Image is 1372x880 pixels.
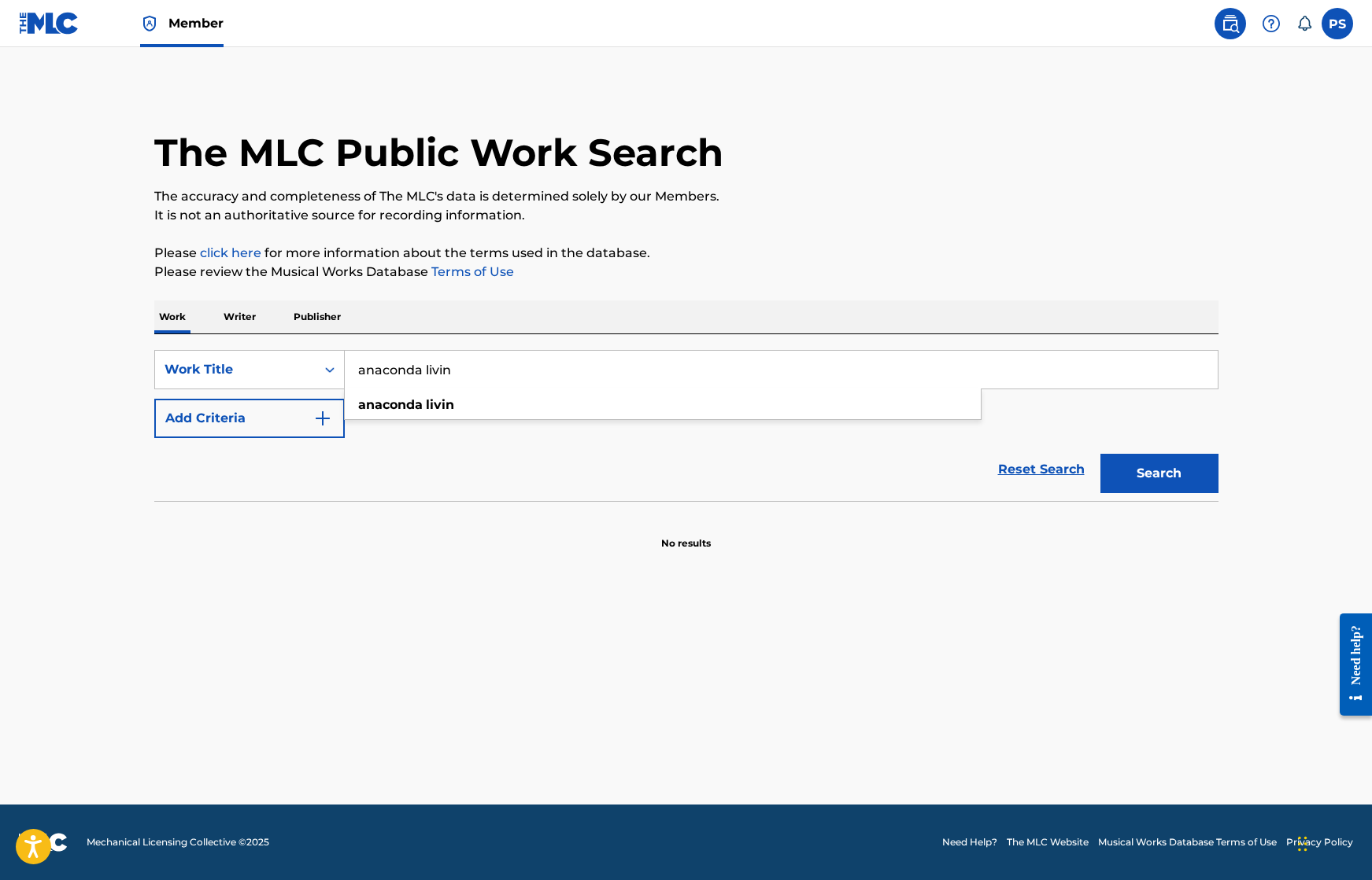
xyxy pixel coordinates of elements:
[1215,8,1246,39] a: Public Search
[1100,454,1219,493] button: Search
[200,245,261,260] a: click here
[1262,14,1281,33] img: help
[313,409,332,428] img: 9d2ae6d4665cec9f34b9.svg
[154,399,345,438] button: Add Criteria
[426,397,454,412] strong: livin
[1298,820,1307,867] div: Drag
[154,263,1219,282] p: Please review the Musical Works Database
[1322,8,1353,39] div: User Menu
[358,397,423,412] strong: anaconda
[154,187,1219,206] p: The accuracy and completeness of The MLC's data is determined solely by our Members.
[428,264,514,279] a: Terms of Use
[154,206,1219,225] p: It is not an authoritative source for recording information.
[942,835,997,849] a: Need Help?
[1098,835,1277,849] a: Musical Works Database Terms of Use
[1256,8,1287,39] div: Help
[1296,16,1312,31] div: Notifications
[289,300,346,333] p: Publisher
[168,14,224,32] span: Member
[140,14,159,33] img: Top Rightsholder
[1221,14,1240,33] img: search
[1293,805,1372,880] iframe: Chat Widget
[990,452,1093,487] a: Reset Search
[1286,835,1353,849] a: Privacy Policy
[154,129,723,176] h1: The MLC Public Work Search
[19,833,68,852] img: logo
[1007,835,1089,849] a: The MLC Website
[1328,600,1372,730] iframe: Resource Center
[154,244,1219,263] p: Please for more information about the terms used in the database.
[154,350,1219,501] form: Search Form
[661,517,711,550] p: No results
[87,835,269,849] span: Mechanical Licensing Collective © 2025
[154,300,190,333] p: Work
[219,300,261,333] p: Writer
[19,12,80,35] img: MLC Logo
[165,360,306,379] div: Work Title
